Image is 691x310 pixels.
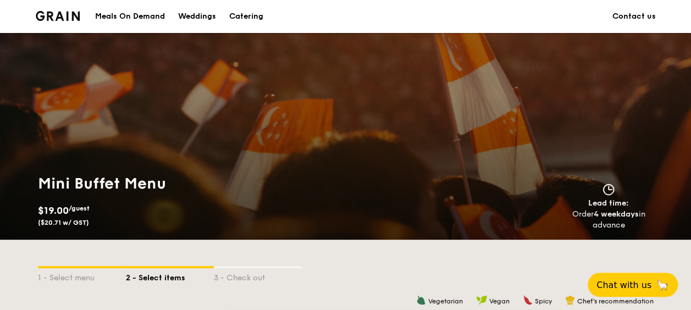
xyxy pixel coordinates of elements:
img: Grain [36,11,80,21]
a: Logotype [36,11,80,21]
span: Chat with us [596,280,651,290]
span: /guest [69,204,90,212]
img: icon-spicy.37a8142b.svg [523,295,533,305]
img: icon-vegan.f8ff3823.svg [476,295,487,305]
div: 3 - Check out [214,268,302,284]
img: icon-vegetarian.fe4039eb.svg [416,295,426,305]
span: Vegetarian [428,297,463,305]
img: icon-chef-hat.a58ddaea.svg [565,295,575,305]
button: Chat with us🦙 [588,273,678,297]
div: 2 - Select items [126,268,214,284]
span: 🦙 [656,279,669,291]
span: Lead time: [588,198,629,208]
span: Chef's recommendation [577,297,654,305]
h1: Mini Buffet Menu [38,174,341,193]
span: Spicy [535,297,552,305]
span: Vegan [489,297,510,305]
img: icon-clock.2db775ea.svg [600,184,617,196]
span: ($20.71 w/ GST) [38,219,89,226]
span: $19.00 [38,204,69,217]
strong: 4 weekdays [594,209,639,219]
div: Order in advance [560,209,658,231]
div: 1 - Select menu [38,268,126,284]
